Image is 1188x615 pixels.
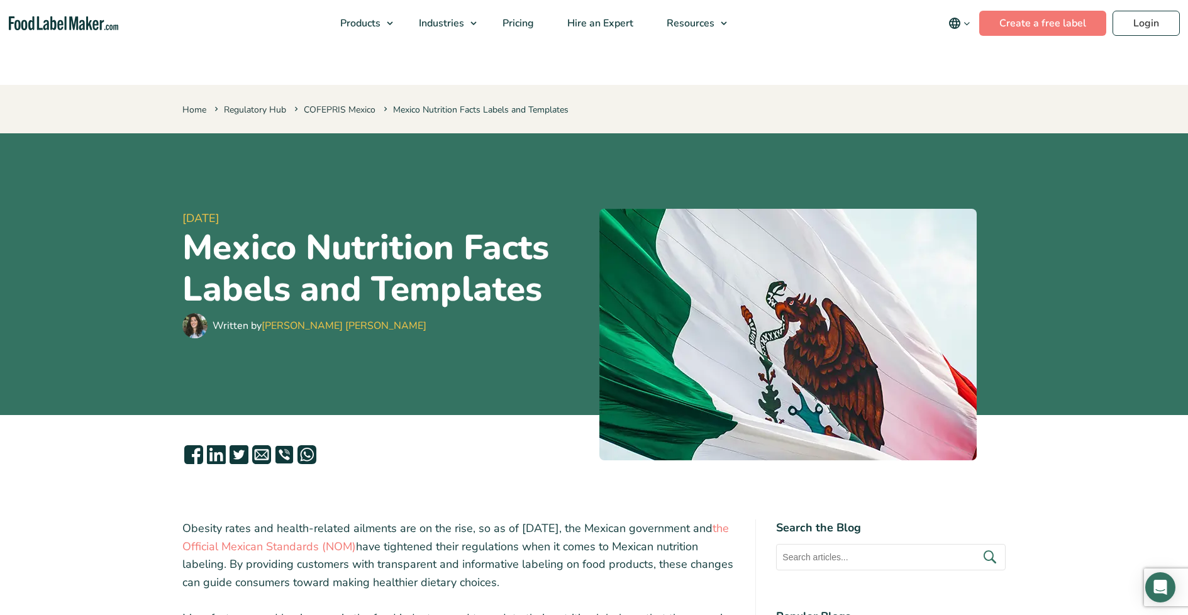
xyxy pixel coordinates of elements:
[776,519,1006,536] h4: Search the Blog
[499,16,535,30] span: Pricing
[336,16,382,30] span: Products
[663,16,716,30] span: Resources
[224,104,286,116] a: Regulatory Hub
[262,319,426,333] a: [PERSON_NAME] [PERSON_NAME]
[776,544,1006,570] input: Search articles...
[182,521,729,554] a: the Official Mexican Standards (NOM)
[979,11,1106,36] a: Create a free label
[182,519,736,592] p: Obesity rates and health-related ailments are on the rise, so as of [DATE], the Mexican governmen...
[381,104,569,116] span: Mexico Nutrition Facts Labels and Templates
[182,227,589,310] h1: Mexico Nutrition Facts Labels and Templates
[182,313,208,338] img: Maria Abi Hanna - Food Label Maker
[182,210,589,227] span: [DATE]
[563,16,635,30] span: Hire an Expert
[1113,11,1180,36] a: Login
[415,16,465,30] span: Industries
[304,104,375,116] a: COFEPRIS Mexico
[213,318,426,333] div: Written by
[1145,572,1175,602] div: Open Intercom Messenger
[182,104,206,116] a: Home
